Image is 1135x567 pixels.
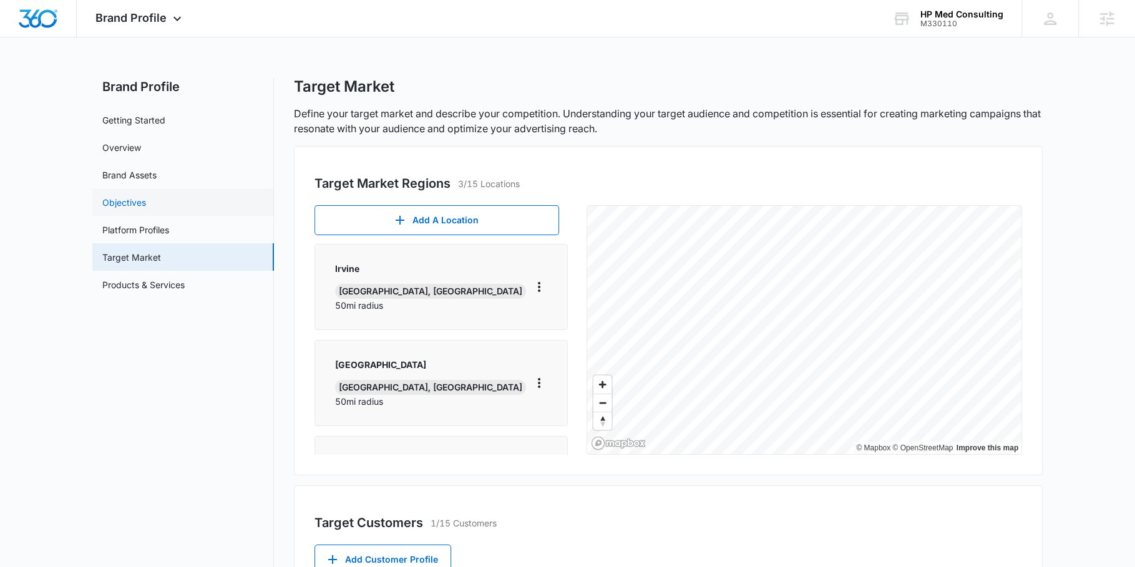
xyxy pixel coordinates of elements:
a: OpenStreetMap [892,443,953,452]
img: logo_orange.svg [20,20,30,30]
div: v 4.0.25 [35,20,61,30]
span: Reset bearing to north [593,412,611,430]
div: Keywords by Traffic [138,74,210,82]
a: Platform Profiles [102,223,169,236]
a: Objectives [102,196,146,209]
div: account id [920,19,1003,28]
button: Reset bearing to north [593,412,611,430]
button: More [531,373,547,393]
button: Add A Location [314,205,559,235]
a: Improve this map [957,443,1018,452]
img: tab_keywords_by_traffic_grey.svg [124,72,134,82]
p: Define your target market and describe your competition. Understanding your target audience and c... [294,106,1043,136]
div: [GEOGRAPHIC_DATA], [GEOGRAPHIC_DATA] [335,284,526,299]
p: Irvine [335,262,531,275]
button: Zoom out [593,394,611,412]
button: More [531,277,547,297]
img: website_grey.svg [20,32,30,42]
div: account name [920,9,1003,19]
canvas: Map [587,206,1023,455]
span: 50 mi radius [335,396,383,407]
p: 1/15 Customers [431,516,497,530]
a: Mapbox [856,443,890,452]
h2: Brand Profile [92,77,274,96]
img: tab_domain_overview_orange.svg [34,72,44,82]
a: Mapbox homepage [591,436,646,450]
p: Pheonix [335,454,522,467]
a: Products & Services [102,278,185,291]
a: Getting Started [102,114,165,127]
span: Brand Profile [95,11,167,24]
p: [GEOGRAPHIC_DATA] [335,358,531,371]
a: Brand Assets [102,168,157,182]
p: 3/15 Locations [458,177,520,190]
h3: Target Customers [314,513,423,532]
h1: Target Market [294,77,394,96]
div: [GEOGRAPHIC_DATA], [GEOGRAPHIC_DATA] [335,380,526,395]
a: Target Market [102,251,161,264]
div: Domain Overview [47,74,112,82]
span: 50 mi radius [335,300,383,311]
h3: Target Market Regions [314,174,451,193]
button: Zoom in [593,376,611,394]
a: Overview [102,141,141,154]
div: Domain: [DOMAIN_NAME] [32,32,137,42]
